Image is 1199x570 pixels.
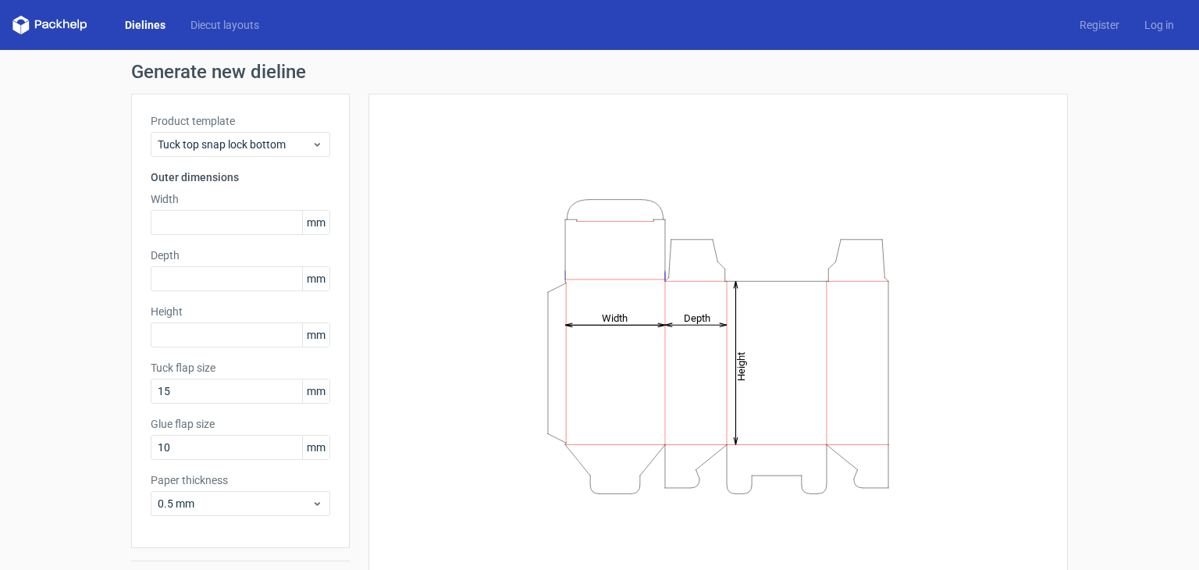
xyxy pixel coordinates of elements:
[151,360,330,376] label: Tuck flap size
[178,17,272,33] a: Diecut layouts
[131,62,1068,81] h1: Generate new dieline
[302,267,329,290] span: mm
[151,472,330,488] label: Paper thickness
[151,304,330,319] label: Height
[112,17,178,33] a: Dielines
[151,191,330,207] label: Width
[151,248,330,263] label: Depth
[151,169,330,185] h3: Outer dimensions
[302,379,329,403] span: mm
[1132,17,1187,33] a: Log in
[602,312,628,323] tspan: Width
[158,137,311,152] span: Tuck top snap lock bottom
[151,416,330,432] label: Glue flap size
[302,211,329,234] span: mm
[1067,17,1132,33] a: Register
[302,323,329,347] span: mm
[151,113,330,129] label: Product template
[735,351,747,380] tspan: Height
[158,496,311,511] span: 0.5 mm
[684,312,710,323] tspan: Depth
[302,436,329,459] span: mm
